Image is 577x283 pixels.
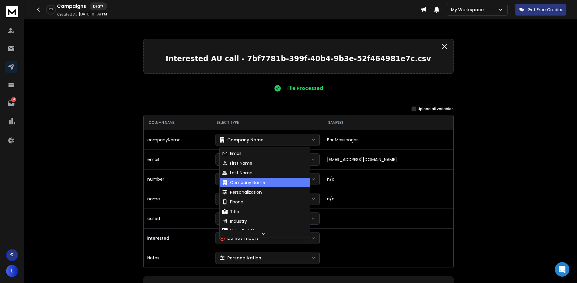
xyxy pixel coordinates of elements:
p: [DATE] 01:08 PM [79,12,107,17]
td: called [144,209,212,228]
div: Phone [222,199,243,205]
div: Title [222,209,239,215]
div: Company Name [219,137,263,143]
td: n/a [323,189,453,209]
td: [EMAIL_ADDRESS][DOMAIN_NAME] [323,150,453,169]
td: Bar Messenger [323,130,453,150]
div: Industry [222,218,247,224]
label: Upload all variables [418,107,454,111]
span: L [6,265,18,277]
div: Do not import [219,235,258,241]
th: COLUMN NAME [144,115,212,130]
p: Created At: [57,12,78,17]
th: SAMPLES [323,115,453,130]
td: email [144,150,212,169]
div: Personalization [222,189,262,195]
div: Company Name [222,179,265,186]
p: Interested AU call - 7bf7781b-399f-40b4-9b3e-52f464981e7c.csv [149,54,448,64]
td: interested [144,228,212,248]
p: 14 [11,97,16,102]
td: n/a [323,169,453,189]
td: name [144,189,212,209]
div: Draft [90,2,107,10]
p: File Processed [287,85,323,92]
td: number [144,169,212,189]
div: Personalization [219,255,261,261]
h1: Campaigns [57,3,86,10]
p: 80 % [49,8,53,12]
th: SELECT TYPE [212,115,323,130]
div: Email [222,150,241,156]
div: First Name [222,160,252,166]
p: Get Free Credits [528,7,562,13]
img: logo [6,6,18,17]
td: Notes [144,248,212,268]
p: My Workspace [451,7,486,13]
div: LinkedIn URL [222,228,255,234]
div: Last Name [222,170,252,176]
div: Open Intercom Messenger [555,262,569,277]
td: companyName [144,130,212,150]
